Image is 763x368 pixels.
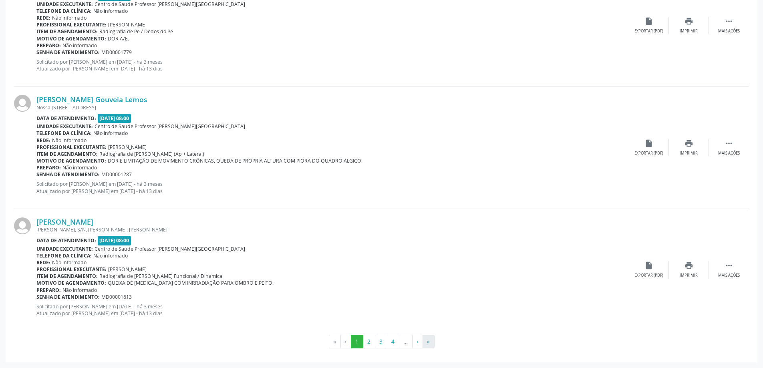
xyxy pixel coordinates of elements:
[36,294,100,300] b: Senha de atendimento:
[36,104,629,111] div: Nossa [STREET_ADDRESS]
[36,21,107,28] b: Profissional executante:
[108,157,362,164] span: DOR E LIMITAÇÃO DE MOVIMENTO CRÔNICAS, QUEDA DE PRÓPRIA ALTURA COM PIORA DO QUADRO ÁLGICO.
[644,139,653,148] i: insert_drive_file
[99,151,204,157] span: Radiografia de [PERSON_NAME] (Ap + Lateral)
[725,139,733,148] i: 
[36,217,93,226] a: [PERSON_NAME]
[52,259,87,266] span: Não informado
[36,49,100,56] b: Senha de atendimento:
[52,137,87,144] span: Não informado
[93,252,128,259] span: Não informado
[36,280,106,286] b: Motivo de agendamento:
[62,42,97,49] span: Não informado
[36,273,98,280] b: Item de agendamento:
[36,115,96,122] b: Data de atendimento:
[412,335,423,348] button: Go to next page
[634,273,663,278] div: Exportar (PDF)
[108,266,147,273] span: [PERSON_NAME]
[36,58,629,72] p: Solicitado por [PERSON_NAME] em [DATE] - há 3 meses Atualizado por [PERSON_NAME] em [DATE] - há 1...
[95,1,245,8] span: Centro de Saude Professor [PERSON_NAME][GEOGRAPHIC_DATA]
[36,181,629,194] p: Solicitado por [PERSON_NAME] em [DATE] - há 3 meses Atualizado por [PERSON_NAME] em [DATE] - há 1...
[36,28,98,35] b: Item de agendamento:
[14,95,31,112] img: img
[36,252,92,259] b: Telefone da clínica:
[680,273,698,278] div: Imprimir
[680,151,698,156] div: Imprimir
[36,42,61,49] b: Preparo:
[644,261,653,270] i: insert_drive_file
[36,35,106,42] b: Motivo de agendamento:
[36,157,106,164] b: Motivo de agendamento:
[36,123,93,130] b: Unidade executante:
[14,335,749,348] ul: Pagination
[36,266,107,273] b: Profissional executante:
[108,35,129,42] span: DOR A/E.
[36,303,629,317] p: Solicitado por [PERSON_NAME] em [DATE] - há 3 meses Atualizado por [PERSON_NAME] em [DATE] - há 1...
[634,28,663,34] div: Exportar (PDF)
[684,139,693,148] i: print
[36,14,50,21] b: Rede:
[98,114,131,123] span: [DATE] 08:00
[36,95,147,104] a: [PERSON_NAME] Gouveia Lemos
[93,130,128,137] span: Não informado
[351,335,363,348] button: Go to page 1
[36,237,96,244] b: Data de atendimento:
[36,8,92,14] b: Telefone da clínica:
[725,17,733,26] i: 
[108,144,147,151] span: [PERSON_NAME]
[36,259,50,266] b: Rede:
[62,164,97,171] span: Não informado
[644,17,653,26] i: insert_drive_file
[93,8,128,14] span: Não informado
[684,261,693,270] i: print
[387,335,399,348] button: Go to page 4
[36,151,98,157] b: Item de agendamento:
[718,273,740,278] div: Mais ações
[36,164,61,171] b: Preparo:
[52,14,87,21] span: Não informado
[36,226,629,233] div: [PERSON_NAME], S/N, [PERSON_NAME], [PERSON_NAME]
[725,261,733,270] i: 
[375,335,387,348] button: Go to page 3
[95,245,245,252] span: Centro de Saude Professor [PERSON_NAME][GEOGRAPHIC_DATA]
[363,335,375,348] button: Go to page 2
[108,280,274,286] span: QUEIXA DE [MEDICAL_DATA] COM INRRADIAÇÃO PARA OMBRO E PEITO.
[36,245,93,252] b: Unidade executante:
[36,130,92,137] b: Telefone da clínica:
[36,171,100,178] b: Senha de atendimento:
[101,294,132,300] span: MD00001613
[680,28,698,34] div: Imprimir
[99,273,222,280] span: Radiografia de [PERSON_NAME] Funcional / Dinamica
[101,49,132,56] span: MD00001779
[98,236,131,245] span: [DATE] 08:00
[36,137,50,144] b: Rede:
[108,21,147,28] span: [PERSON_NAME]
[62,287,97,294] span: Não informado
[36,287,61,294] b: Preparo:
[718,28,740,34] div: Mais ações
[423,335,435,348] button: Go to last page
[14,217,31,234] img: img
[634,151,663,156] div: Exportar (PDF)
[99,28,173,35] span: Radiografia de Pe / Dedos do Pe
[95,123,245,130] span: Centro de Saude Professor [PERSON_NAME][GEOGRAPHIC_DATA]
[36,1,93,8] b: Unidade executante:
[36,144,107,151] b: Profissional executante:
[718,151,740,156] div: Mais ações
[101,171,132,178] span: MD00001287
[684,17,693,26] i: print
